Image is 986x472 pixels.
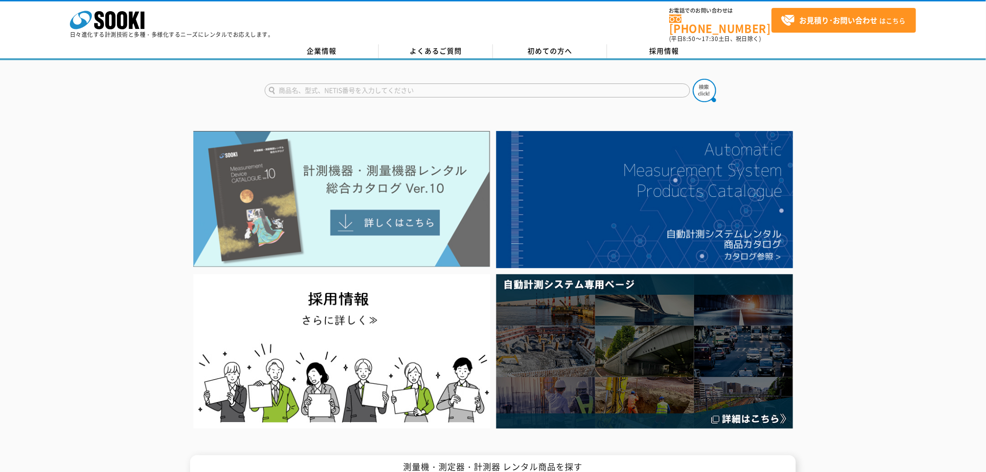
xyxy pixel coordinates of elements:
span: 8:50 [683,35,696,43]
span: 初めての方へ [528,46,573,56]
img: 自動計測システム専用ページ [496,274,793,429]
span: はこちら [781,14,906,28]
a: よくあるご質問 [379,44,493,58]
a: 企業情報 [265,44,379,58]
img: SOOKI recruit [193,274,490,429]
a: お見積り･お問い合わせはこちら [772,8,916,33]
a: 初めての方へ [493,44,607,58]
span: お電話でのお問い合わせは [669,8,772,14]
img: 自動計測システムカタログ [496,131,793,268]
img: btn_search.png [693,79,716,102]
input: 商品名、型式、NETIS番号を入力してください [265,83,690,97]
a: 採用情報 [607,44,721,58]
p: 日々進化する計測技術と多種・多様化するニーズにレンタルでお応えします。 [70,32,274,37]
strong: お見積り･お問い合わせ [800,14,878,26]
span: (平日 ～ 土日、祝日除く) [669,35,761,43]
span: 17:30 [702,35,719,43]
a: [PHONE_NUMBER] [669,14,772,34]
img: Catalog Ver10 [193,131,490,267]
